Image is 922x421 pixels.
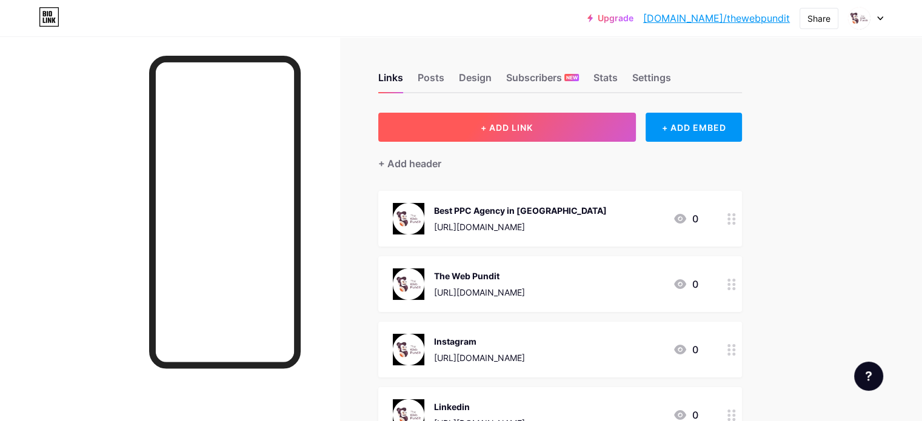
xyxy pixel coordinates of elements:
[434,270,525,282] div: The Web Pundit
[632,70,671,92] div: Settings
[434,351,525,364] div: [URL][DOMAIN_NAME]
[593,70,618,92] div: Stats
[393,334,424,365] img: Instagram
[434,335,525,348] div: Instagram
[378,156,441,171] div: + Add header
[847,7,870,30] img: thewebpundit
[587,13,633,23] a: Upgrade
[393,268,424,300] img: The Web Pundit
[434,220,607,233] div: [URL][DOMAIN_NAME]
[434,400,525,413] div: Linkedin
[646,113,742,142] div: + ADD EMBED
[481,122,533,133] span: + ADD LINK
[566,74,578,81] span: NEW
[393,203,424,234] img: Best PPC Agency in Bangalore
[418,70,444,92] div: Posts
[673,277,698,291] div: 0
[459,70,492,92] div: Design
[673,211,698,226] div: 0
[434,286,525,299] div: [URL][DOMAIN_NAME]
[378,70,403,92] div: Links
[643,11,790,25] a: [DOMAIN_NAME]/thewebpundit
[506,70,579,92] div: Subscribers
[807,12,830,25] div: Share
[434,204,607,217] div: Best PPC Agency in [GEOGRAPHIC_DATA]
[378,113,636,142] button: + ADD LINK
[673,342,698,357] div: 0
